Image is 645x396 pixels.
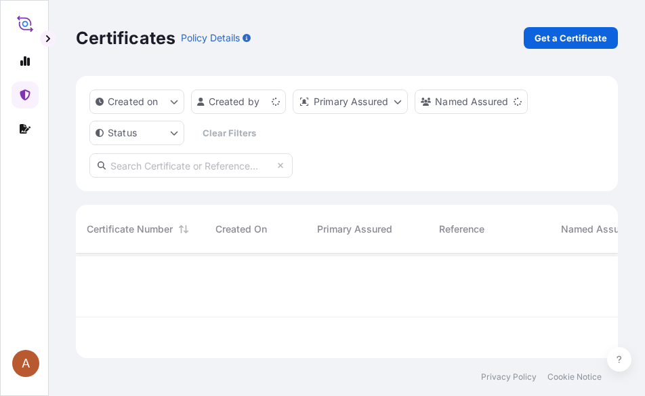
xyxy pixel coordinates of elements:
[89,90,184,114] button: createdOn Filter options
[89,153,293,178] input: Search Certificate or Reference...
[561,222,634,236] span: Named Assured
[22,357,30,370] span: A
[293,90,408,114] button: distributor Filter options
[314,95,388,108] p: Primary Assured
[108,126,137,140] p: Status
[524,27,618,49] a: Get a Certificate
[191,90,286,114] button: createdBy Filter options
[415,90,528,114] button: cargoOwner Filter options
[435,95,508,108] p: Named Assured
[547,372,602,382] a: Cookie Notice
[108,95,159,108] p: Created on
[87,222,173,236] span: Certificate Number
[317,222,392,236] span: Primary Assured
[191,122,267,144] button: Clear Filters
[209,95,260,108] p: Created by
[181,31,240,45] p: Policy Details
[535,31,607,45] p: Get a Certificate
[203,126,256,140] p: Clear Filters
[89,121,184,145] button: certificateStatus Filter options
[215,222,267,236] span: Created On
[481,372,537,382] a: Privacy Policy
[76,27,175,49] p: Certificates
[439,222,484,236] span: Reference
[175,221,192,237] button: Sort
